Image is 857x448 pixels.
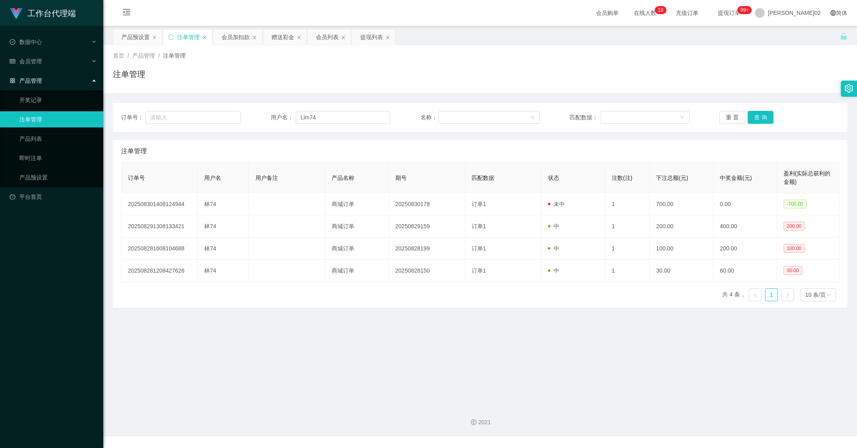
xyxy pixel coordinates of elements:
a: 产品列表 [19,131,97,147]
div: 产品预设置 [121,29,150,45]
input: 请输入 [145,111,241,124]
span: 100.00 [784,244,805,253]
i: 图标： 设置 [844,84,853,93]
a: 产品预设置 [19,169,97,185]
i: 图标： 关闭 [297,35,301,40]
i: 图标： 关闭 [385,35,390,40]
span: 匹配数据 [472,175,494,181]
p: 1 [658,6,661,14]
td: 1 [605,215,650,238]
font: 会员管理 [19,58,42,65]
li: 上一页 [749,288,762,301]
span: 订单1 [472,245,486,252]
td: 林74 [198,238,249,260]
td: 60.00 [713,260,777,282]
div: 赠送彩金 [272,29,294,45]
a: 工作台代理端 [10,10,76,16]
span: 订单号： [121,113,145,122]
div: 注单管理 [177,29,200,45]
i: 图标： 向下 [680,115,685,121]
span: 盈利(实际总获利的金额) [784,170,831,185]
font: 在线人数 [634,10,656,16]
span: 订单1 [472,267,486,274]
span: 中奖金额(元) [720,175,752,181]
i: 图标： 关闭 [152,35,157,40]
td: 商城订单 [325,238,389,260]
td: 700.00 [650,193,713,215]
input: 请输入 [296,111,391,124]
i: 图标： 解锁 [840,33,847,40]
td: 30.00 [650,260,713,282]
td: 100.00 [650,238,713,260]
span: 注单管理 [121,146,147,156]
h1: 注单管理 [113,68,145,80]
a: 注单管理 [19,111,97,127]
i: 图标： check-circle-o [10,39,15,45]
i: 图标：左 [753,293,758,298]
span: 注数(注) [612,175,632,181]
font: 中 [554,245,559,252]
i: 图标： global [830,10,836,16]
span: 订单1 [472,223,486,229]
td: 商城订单 [325,260,389,282]
td: 202508291308133421 [121,215,198,238]
span: 30.00 [784,266,802,275]
span: 产品管理 [132,52,155,59]
font: 未中 [554,201,565,207]
i: 图标： 关闭 [341,35,346,40]
font: 2021 [478,419,491,425]
td: 400.00 [713,215,777,238]
i: 图标： menu-fold [113,0,140,26]
td: 20250829159 [389,215,465,238]
i: 图标： 关闭 [252,35,257,40]
span: / [158,52,160,59]
span: 200.00 [784,222,805,231]
td: 200.00 [713,238,777,260]
i: 图标： 向下 [826,292,831,298]
td: 商城订单 [325,193,389,215]
span: 名称： [420,113,439,122]
div: 会员列表 [316,29,339,45]
a: 开奖记录 [19,92,97,108]
td: 20250828150 [389,260,465,282]
div: 10 条/页 [805,289,826,301]
td: 林74 [198,260,249,282]
span: 用户名： [271,113,296,122]
h1: 工作台代理端 [27,0,76,26]
p: 9 [661,6,663,14]
button: 查 询 [748,111,773,124]
td: 1 [605,193,650,215]
td: 0.00 [713,193,777,215]
span: 期号 [395,175,407,181]
a: 1 [765,289,778,301]
img: logo.9652507e.png [10,8,23,19]
span: 产品名称 [332,175,354,181]
td: 202508301408124944 [121,193,198,215]
td: 1 [605,260,650,282]
a: 即时注单 [19,150,97,166]
i: 图标： 向下 [530,115,535,121]
li: 下一页 [781,288,794,301]
td: 202508281608104688 [121,238,198,260]
span: / [128,52,129,59]
div: 会员加扣款 [222,29,250,45]
li: 1 [765,288,778,301]
font: 简体 [836,10,847,16]
sup: 1025 [737,6,752,14]
font: 产品管理 [19,77,42,84]
td: 20250828199 [389,238,465,260]
td: 202508281208427626 [121,260,198,282]
a: 图标： 仪表板平台首页 [10,189,97,205]
span: 首页 [113,52,124,59]
i: 图标： 同步 [168,34,174,40]
font: 数据中心 [19,39,42,45]
sup: 19 [655,6,667,14]
span: 匹配数据： [570,113,600,122]
span: 订单1 [472,201,486,207]
li: 共 4 条， [722,288,746,301]
i: 图标： 关闭 [202,35,207,40]
td: 商城订单 [325,215,389,238]
td: 林74 [198,193,249,215]
td: 200.00 [650,215,713,238]
font: 中 [554,223,559,229]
